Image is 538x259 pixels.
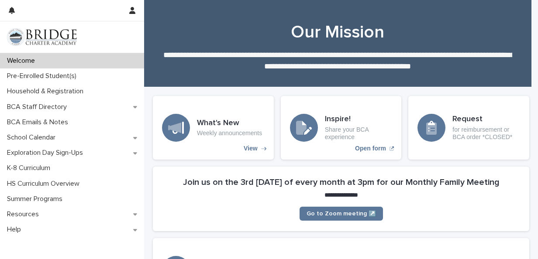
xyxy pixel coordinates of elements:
[197,119,262,128] h3: What's New
[153,96,274,160] a: View
[3,180,86,188] p: HS Curriculum Overview
[3,72,83,80] p: Pre-Enrolled Student(s)
[452,115,520,124] h3: Request
[300,207,383,221] a: Go to Zoom meeting ↗️
[3,225,28,234] p: Help
[325,115,393,124] h3: Inspire!
[3,164,57,172] p: K-8 Curriculum
[244,145,258,152] p: View
[3,87,90,95] p: Household & Registration
[3,57,42,65] p: Welcome
[281,96,402,160] a: Open form
[3,118,75,126] p: BCA Emails & Notes
[153,22,523,43] h1: Our Mission
[307,211,376,217] span: Go to Zoom meeting ↗️
[355,145,386,152] p: Open form
[3,210,46,218] p: Resources
[7,28,77,46] img: V1C1m3IdTEidaUdm9Hs0
[183,177,500,187] h2: Join us on the 3rd [DATE] of every month at 3pm for our Monthly Family Meeting
[197,129,262,137] p: Weekly announcements
[3,149,90,157] p: Exploration Day Sign-Ups
[452,126,520,141] p: for reimbursement or BCA order *CLOSED*
[3,103,74,111] p: BCA Staff Directory
[325,126,393,141] p: Share your BCA experience
[3,195,69,203] p: Summer Programs
[3,133,62,142] p: School Calendar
